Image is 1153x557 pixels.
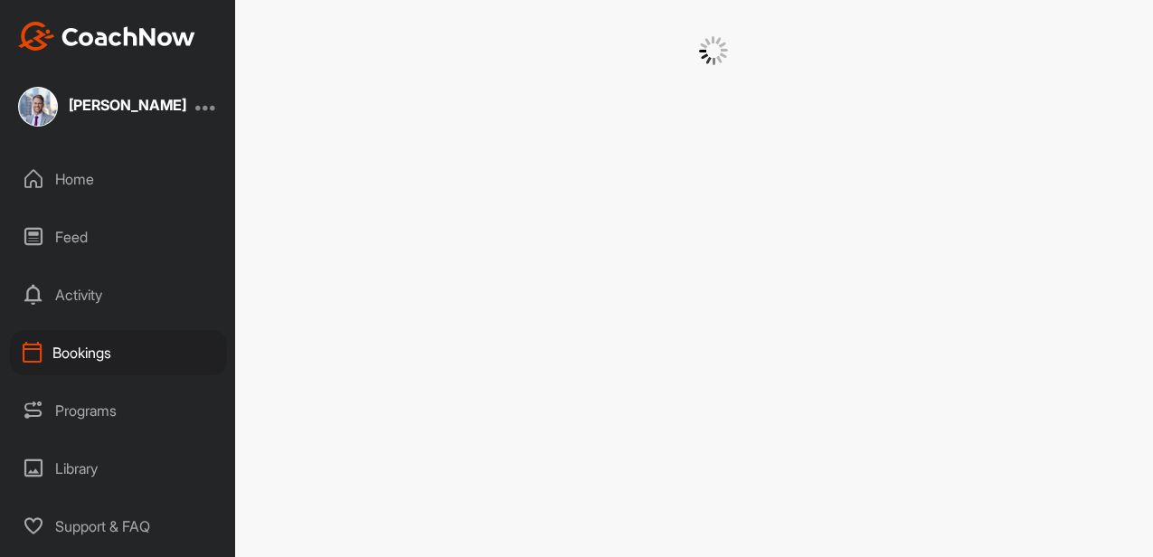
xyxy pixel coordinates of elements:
div: Support & FAQ [10,504,227,549]
div: Programs [10,388,227,433]
div: [PERSON_NAME] [69,98,186,112]
div: Bookings [10,330,227,375]
div: Feed [10,214,227,260]
div: Home [10,156,227,202]
img: square_941536758f804ccb81f53b7ffd459a8b.jpg [18,87,58,127]
div: Library [10,446,227,491]
div: Activity [10,272,227,317]
img: G6gVgL6ErOh57ABN0eRmCEwV0I4iEi4d8EwaPGI0tHgoAbU4EAHFLEQAh+QQFCgALACwIAA4AGAASAAAEbHDJSesaOCdk+8xg... [699,36,728,65]
img: CoachNow [18,22,195,51]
